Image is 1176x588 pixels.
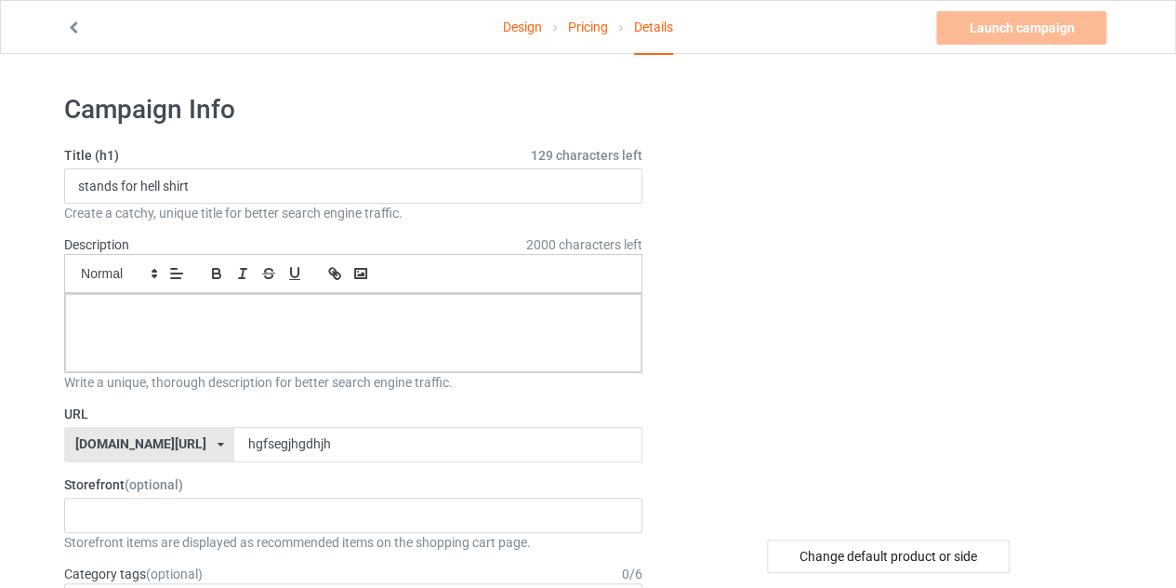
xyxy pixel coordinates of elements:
span: (optional) [146,567,203,581]
div: Create a catchy, unique title for better search engine traffic. [64,204,642,222]
div: 0 / 6 [622,565,642,583]
label: Storefront [64,475,642,494]
a: Design [503,1,542,53]
label: URL [64,405,642,423]
div: Storefront items are displayed as recommended items on the shopping cart page. [64,533,642,552]
a: Pricing [568,1,608,53]
label: Title (h1) [64,146,642,165]
div: [DOMAIN_NAME][URL] [75,437,206,450]
label: Category tags [64,565,203,583]
label: Description [64,237,129,252]
span: (optional) [125,477,183,492]
span: 2000 characters left [526,235,642,254]
div: Write a unique, thorough description for better search engine traffic. [64,373,642,392]
div: Change default product or side [767,540,1010,573]
h1: Campaign Info [64,93,642,127]
div: Details [634,1,673,55]
span: 129 characters left [531,146,642,165]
